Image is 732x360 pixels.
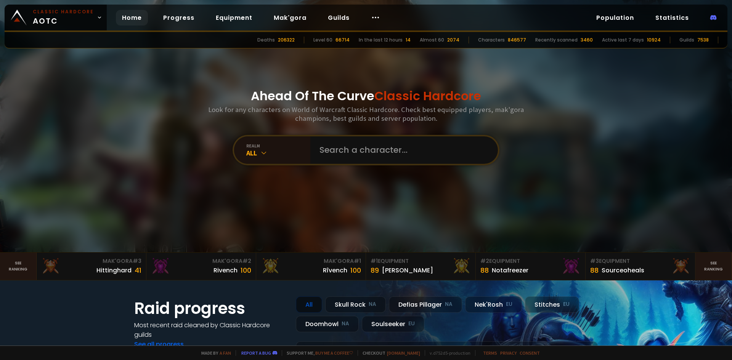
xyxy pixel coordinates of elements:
[251,87,481,105] h1: Ahead Of The Curve
[354,257,361,265] span: # 1
[325,296,386,313] div: Skull Rock
[406,37,411,43] div: 14
[382,266,433,275] div: [PERSON_NAME]
[465,296,522,313] div: Nek'Rosh
[313,37,332,43] div: Level 60
[33,8,94,27] span: AOTC
[371,257,471,265] div: Equipment
[335,37,350,43] div: 66714
[134,340,184,349] a: See all progress
[282,350,353,356] span: Support me,
[476,253,586,280] a: #2Equipment88Notafreezer
[135,265,141,275] div: 41
[480,257,489,265] span: # 2
[205,105,527,123] h3: Look for any characters on World of Warcraft Classic Hardcore. Check best equipped players, mak'g...
[246,149,310,157] div: All
[369,301,376,308] small: NA
[480,257,581,265] div: Equipment
[116,10,148,26] a: Home
[408,320,415,328] small: EU
[241,265,251,275] div: 100
[590,257,599,265] span: # 3
[535,37,578,43] div: Recently scanned
[492,266,528,275] div: Notafreezer
[563,301,570,308] small: EU
[146,253,256,280] a: Mak'Gora#2Rivench100
[389,296,462,313] div: Defias Pillager
[679,37,694,43] div: Guilds
[366,253,476,280] a: #1Equipment89[PERSON_NAME]
[359,37,403,43] div: In the last 12 hours
[296,316,359,332] div: Doomhowl
[649,10,695,26] a: Statistics
[358,350,420,356] span: Checkout
[387,350,420,356] a: [DOMAIN_NAME]
[362,316,424,332] div: Soulseeker
[500,350,517,356] a: Privacy
[322,10,356,26] a: Guilds
[134,296,287,320] h1: Raid progress
[350,265,361,275] div: 100
[590,257,690,265] div: Equipment
[241,350,271,356] a: Report a bug
[41,257,141,265] div: Mak'Gora
[210,10,258,26] a: Equipment
[257,37,275,43] div: Deaths
[590,10,640,26] a: Population
[581,37,593,43] div: 3460
[506,301,512,308] small: EU
[315,350,353,356] a: Buy me a coffee
[586,253,695,280] a: #3Equipment88Sourceoheals
[371,265,379,275] div: 89
[420,37,444,43] div: Almost 60
[445,301,453,308] small: NA
[242,257,251,265] span: # 2
[697,37,709,43] div: 7538
[602,266,644,275] div: Sourceoheals
[520,350,540,356] a: Consent
[268,10,313,26] a: Mak'gora
[37,253,146,280] a: Mak'Gora#3Hittinghard41
[342,320,349,328] small: NA
[483,350,497,356] a: Terms
[525,296,579,313] div: Stitches
[134,320,287,339] h4: Most recent raid cleaned by Classic Hardcore guilds
[151,257,251,265] div: Mak'Gora
[256,253,366,280] a: Mak'Gora#1Rîvench100
[508,37,526,43] div: 846577
[278,37,295,43] div: 206322
[213,266,238,275] div: Rivench
[133,257,141,265] span: # 3
[590,265,599,275] div: 88
[374,87,481,104] span: Classic Hardcore
[602,37,644,43] div: Active last 7 days
[447,37,459,43] div: 2074
[695,253,732,280] a: Seeranking
[323,266,347,275] div: Rîvench
[371,257,378,265] span: # 1
[220,350,231,356] a: a fan
[5,5,107,30] a: Classic HardcoreAOTC
[96,266,132,275] div: Hittinghard
[296,296,322,313] div: All
[478,37,505,43] div: Characters
[33,8,94,15] small: Classic Hardcore
[425,350,470,356] span: v. d752d5 - production
[197,350,231,356] span: Made by
[157,10,201,26] a: Progress
[647,37,661,43] div: 10924
[315,136,489,164] input: Search a character...
[246,143,310,149] div: realm
[261,257,361,265] div: Mak'Gora
[480,265,489,275] div: 88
